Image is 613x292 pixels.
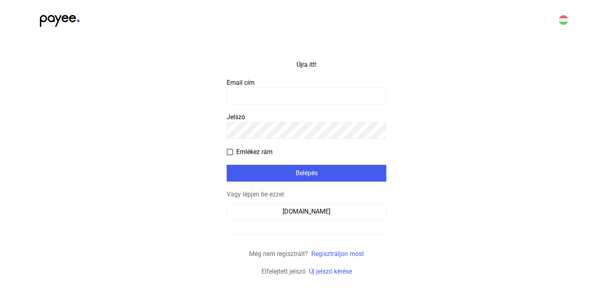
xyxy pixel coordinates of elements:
[227,79,255,86] font: Email cím
[236,148,273,156] font: Emlékez rám
[559,15,568,25] img: HU
[311,250,364,258] a: Regisztráljon most
[227,208,386,215] a: [DOMAIN_NAME]
[297,61,316,68] font: Újra itt!
[283,208,330,215] font: [DOMAIN_NAME]
[227,190,285,198] font: Vagy lépjen be ezzel:
[261,268,306,275] font: Elfelejtett jelszó
[40,10,80,27] img: black-payee-blue-dot.svg
[227,203,386,220] button: [DOMAIN_NAME]
[554,10,573,30] button: HU
[296,169,318,177] font: Belépés
[227,165,386,182] button: Belépés
[249,250,308,258] font: Még nem regisztrált?
[227,113,245,121] font: Jelszó
[309,268,352,275] a: Új jelszó kérése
